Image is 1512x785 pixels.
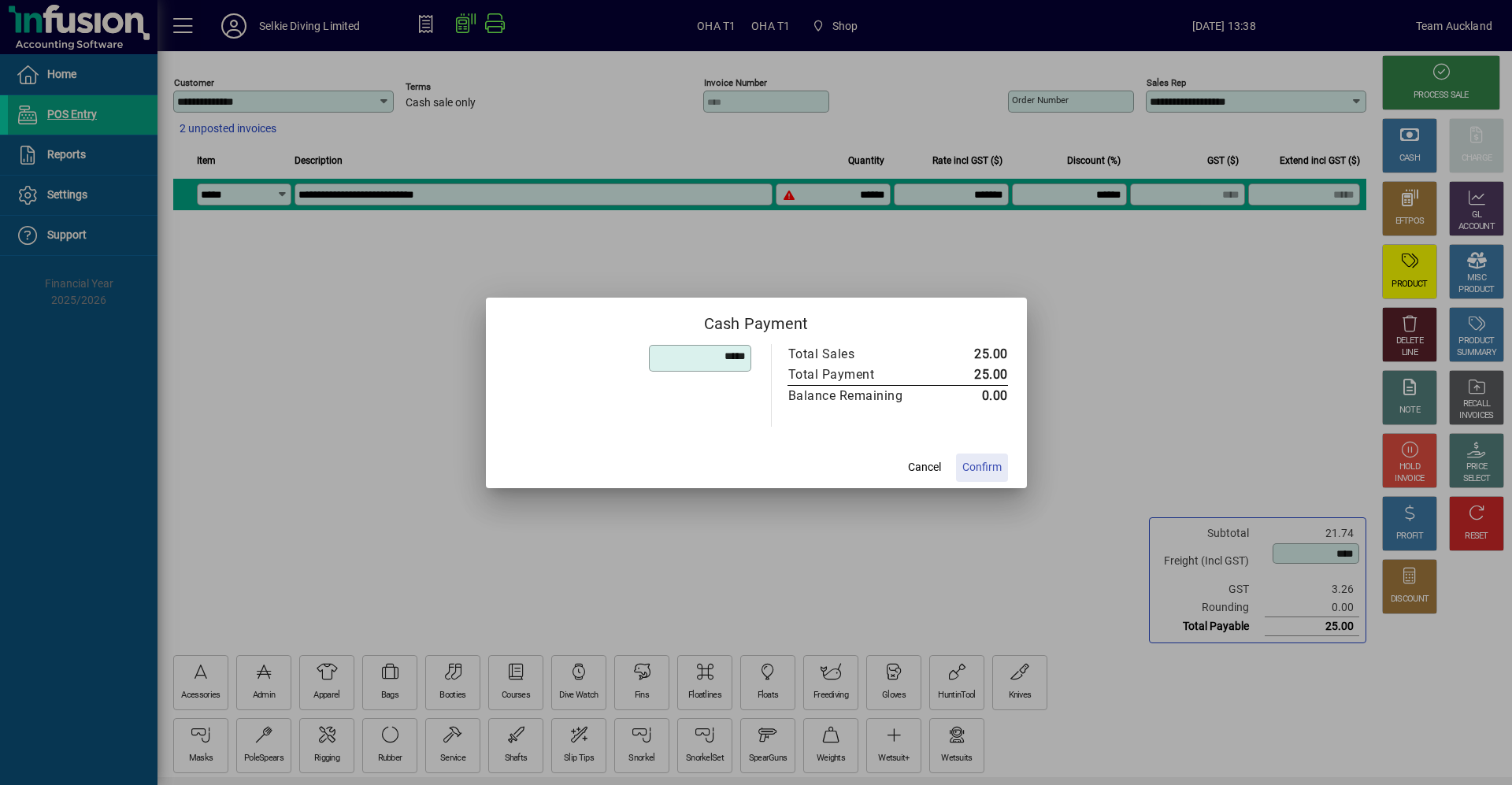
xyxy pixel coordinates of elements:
[787,344,936,365] td: Total Sales
[908,459,941,476] span: Cancel
[899,454,950,482] button: Cancel
[956,454,1008,482] button: Confirm
[936,365,1008,386] td: 25.00
[486,298,1027,343] h2: Cash Payment
[788,387,921,405] div: Balance Remaining
[936,385,1008,406] td: 0.00
[962,459,1002,476] span: Confirm
[787,365,936,386] td: Total Payment
[936,344,1008,365] td: 25.00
